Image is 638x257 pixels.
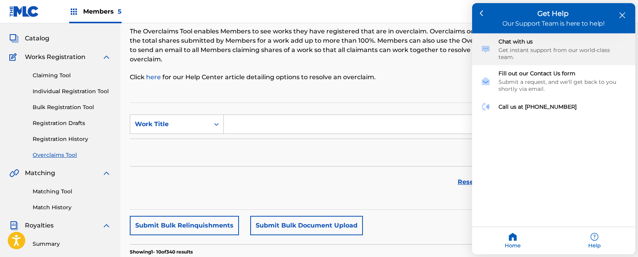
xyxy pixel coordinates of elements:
div: Chat with us [472,33,635,65]
div: entering resource center home [472,33,635,227]
div: Home [472,227,554,254]
div: Call us at (615) 488-3653 [472,97,635,116]
div: Get instant support from our world-class team. [499,47,627,61]
div: Help [554,227,635,254]
h3: Get Help [481,9,626,18]
div: Fill out our Contact Us form [472,65,635,97]
img: module icon [481,44,491,54]
div: Fill out our Contact Us form [499,70,627,77]
div: Call us at [PHONE_NUMBER] [499,103,627,110]
h4: Our Support Team is here to help! [481,20,626,27]
div: Submit a request, and we'll get back to you shortly via email. [499,78,627,92]
img: module icon [481,102,491,112]
img: module icon [481,76,491,86]
div: close resource center [619,12,626,19]
div: Chat with us [499,38,627,45]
